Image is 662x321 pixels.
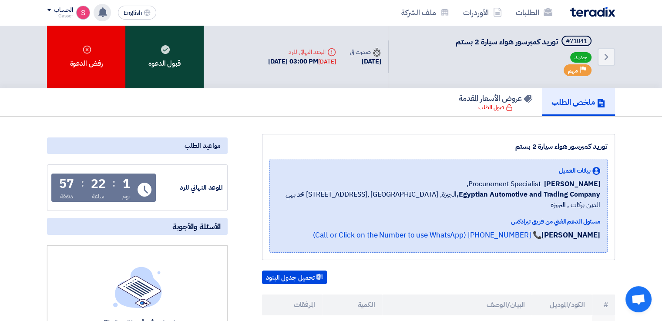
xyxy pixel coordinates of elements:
h5: توريد كمبرسور هواء سيارة 2 بستم [456,36,593,48]
th: البيان/الوصف [382,294,532,315]
div: #71041 [566,38,587,44]
a: عروض الأسعار المقدمة قبول الطلب [449,88,542,116]
a: الطلبات [509,2,559,23]
a: ملخص الطلب [542,88,615,116]
div: : [81,175,84,191]
button: تحميل جدول البنود [262,271,327,284]
strong: [PERSON_NAME] [541,230,600,241]
span: Procurement Specialist, [467,179,541,189]
div: قبول الدعوه [125,25,204,88]
span: الأسئلة والأجوبة [172,221,221,231]
div: 1 [123,178,130,190]
a: ملف الشركة [394,2,456,23]
div: [DATE] 03:00 PM [268,57,336,67]
img: unnamed_1748516558010.png [76,6,90,20]
img: empty_state_list.svg [113,267,162,308]
span: بيانات العميل [559,166,591,175]
th: المرفقات [262,294,322,315]
a: 📞 [PHONE_NUMBER] (Call or Click on the Number to use WhatsApp) [313,230,541,241]
div: Gasser [47,13,73,18]
div: صدرت في [350,47,381,57]
span: جديد [570,52,591,63]
th: # [592,294,615,315]
div: مواعيد الطلب [47,137,228,154]
span: مهم [568,67,578,75]
a: الأوردرات [456,2,509,23]
div: توريد كمبرسور هواء سيارة 2 بستم [269,141,608,152]
th: الكمية [322,294,382,315]
div: ساعة [92,192,104,201]
h5: عروض الأسعار المقدمة [459,93,532,103]
span: توريد كمبرسور هواء سيارة 2 بستم [456,36,558,47]
div: دقيقة [60,192,74,201]
h5: ملخص الطلب [551,97,605,107]
div: قبول الطلب [478,103,513,112]
div: مسئول الدعم الفني من فريق تيرادكس [277,217,600,226]
th: الكود/الموديل [532,294,592,315]
img: Teradix logo [570,7,615,17]
div: : [112,175,115,191]
div: يوم [122,192,131,201]
span: الجيزة, [GEOGRAPHIC_DATA] ,[STREET_ADDRESS] محمد بهي الدين بركات , الجيزة [277,189,600,210]
div: [DATE] [350,57,381,67]
div: 57 [59,178,74,190]
div: رفض الدعوة [47,25,125,88]
b: Egyptian Automotive and Trading Company, [457,189,600,200]
div: [DATE] [318,57,336,66]
div: الموعد النهائي للرد [268,47,336,57]
div: الحساب [54,7,73,14]
div: الموعد النهائي للرد [158,183,223,193]
a: Open chat [625,286,652,312]
span: [PERSON_NAME] [544,179,600,189]
div: 22 [91,178,106,190]
button: English [118,6,156,20]
span: English [124,10,142,16]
